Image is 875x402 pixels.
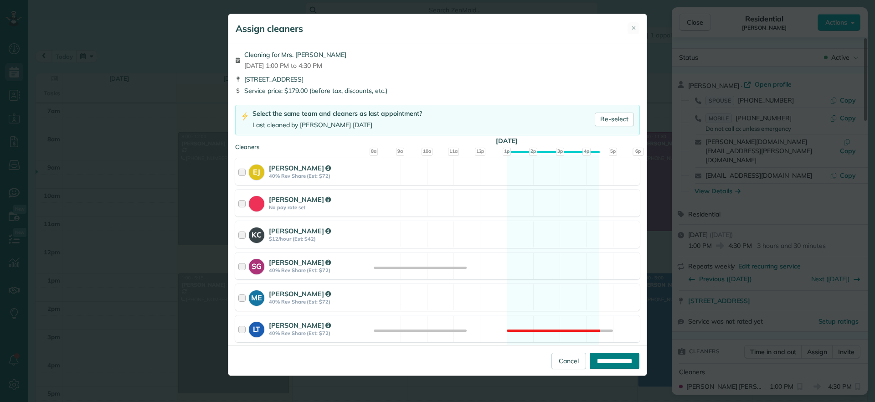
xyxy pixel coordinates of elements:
[269,330,371,336] strong: 40% Rev Share (Est: $72)
[241,112,249,121] img: lightning-bolt-icon-94e5364df696ac2de96d3a42b8a9ff6ba979493684c50e6bbbcda72601fa0d29.png
[631,24,636,32] span: ✕
[595,113,634,126] a: Re-select
[551,353,586,369] a: Cancel
[252,120,422,130] div: Last cleaned by [PERSON_NAME] [DATE]
[269,321,331,330] strong: [PERSON_NAME]
[249,259,264,272] strong: SG
[252,109,422,119] div: Select the same team and cleaners as last appointment?
[249,227,264,240] strong: KC
[269,236,371,242] strong: $12/hour (Est: $42)
[269,173,371,179] strong: 40% Rev Share (Est: $72)
[249,290,264,303] strong: ME
[236,22,303,35] h5: Assign cleaners
[249,322,264,335] strong: LT
[235,86,640,95] div: Service price: $179.00 (before tax, discounts, etc.)
[269,227,331,235] strong: [PERSON_NAME]
[269,164,331,172] strong: [PERSON_NAME]
[269,258,331,267] strong: [PERSON_NAME]
[269,289,331,298] strong: [PERSON_NAME]
[269,204,371,211] strong: No pay rate set
[269,267,371,273] strong: 40% Rev Share (Est: $72)
[235,143,640,145] div: Cleaners
[244,50,346,59] span: Cleaning for Mrs. [PERSON_NAME]
[269,299,371,305] strong: 40% Rev Share (Est: $72)
[249,165,264,177] strong: EJ
[269,195,331,204] strong: [PERSON_NAME]
[235,75,640,84] div: [STREET_ADDRESS]
[244,61,346,70] span: [DATE] 1:00 PM to 4:30 PM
